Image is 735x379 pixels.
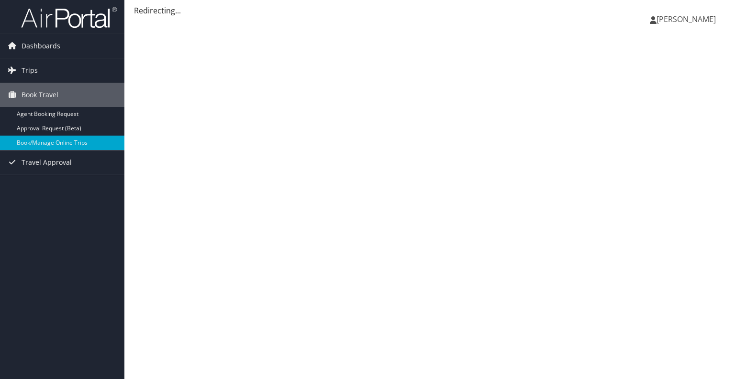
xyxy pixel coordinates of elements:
span: Travel Approval [22,150,72,174]
div: Redirecting... [134,5,725,16]
img: airportal-logo.png [21,6,117,29]
a: [PERSON_NAME] [650,5,725,34]
span: Trips [22,58,38,82]
span: Book Travel [22,83,58,107]
span: Dashboards [22,34,60,58]
span: [PERSON_NAME] [657,14,716,24]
